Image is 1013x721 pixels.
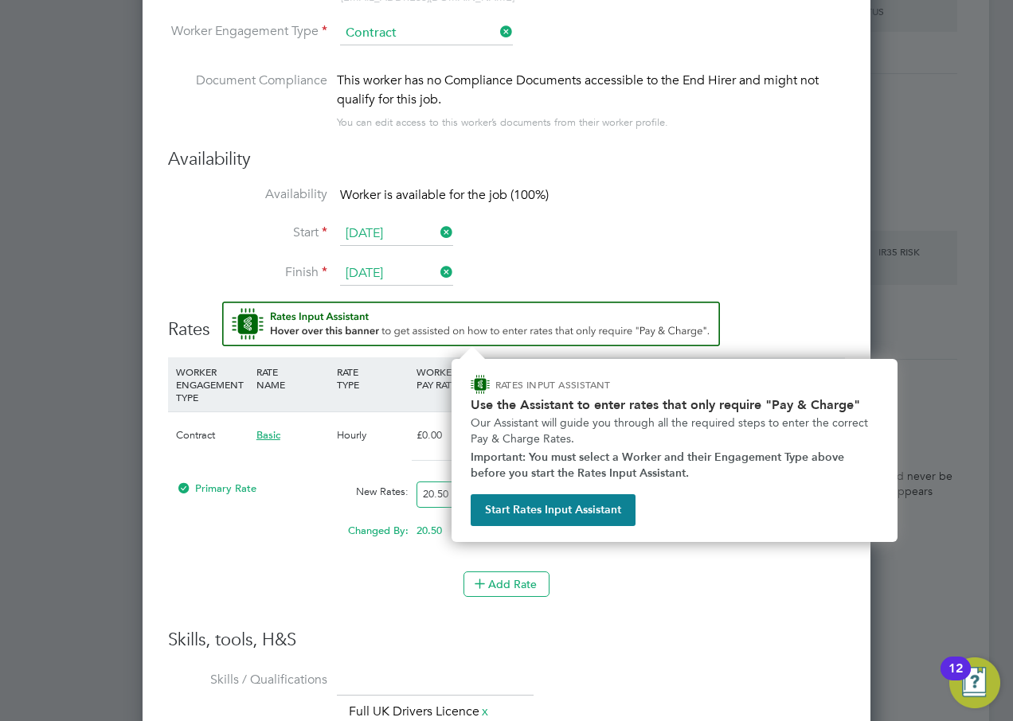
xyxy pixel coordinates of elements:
label: Skills / Qualifications [168,672,327,688]
span: Worker is available for the job (100%) [340,187,549,203]
label: Start [168,224,327,241]
label: Availability [168,186,327,203]
div: WORKER ENGAGEMENT TYPE [172,357,252,411]
div: £0.00 [413,412,493,458]
span: Basic [256,428,280,442]
input: Select one [340,262,453,286]
div: This worker has no Compliance Documents accessible to the End Hirer and might not qualify for thi... [337,71,845,109]
label: Worker Engagement Type [168,23,327,40]
button: Open Resource Center, 12 new notifications [949,657,1000,708]
img: ENGAGE Assistant Icon [471,375,490,394]
strong: Important: You must select a Worker and their Engagement Type above before you start the Rates In... [471,450,847,480]
div: Hourly [333,412,413,458]
div: WORKER PAY RATE [413,357,493,399]
h3: Availability [168,148,845,171]
span: 20.50 [417,524,442,537]
button: Start Rates Input Assistant [471,494,636,526]
div: RATE TYPE [333,357,413,399]
div: Contract [172,412,252,458]
div: HOLIDAY PAY [493,357,573,399]
label: Document Compliance [168,71,327,129]
p: RATES INPUT ASSISTANT [495,378,695,392]
div: EMPLOYER COST [573,357,654,399]
div: AGENCY CHARGE RATE [734,357,788,411]
div: 12 [948,668,963,689]
h3: Rates [168,302,845,341]
input: Select one [340,222,453,246]
button: Rate Assistant [222,302,720,346]
div: AGENCY MARKUP [654,357,734,399]
p: Our Assistant will guide you through all the required steps to enter the correct Pay & Charge Rates. [471,415,878,446]
input: Select one [340,21,513,45]
label: Finish [168,264,327,281]
div: How to input Rates that only require Pay & Charge [452,359,898,542]
div: You can edit access to this worker’s documents from their worker profile. [337,113,668,132]
div: RATE NAME [252,357,333,399]
button: Add Rate [463,571,550,597]
div: Changed By: [172,516,413,546]
h2: Use the Assistant to enter rates that only require "Pay & Charge" [471,397,878,412]
span: Primary Rate [176,481,256,495]
div: New Rates: [333,477,413,507]
h3: Skills, tools, H&S [168,629,845,652]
